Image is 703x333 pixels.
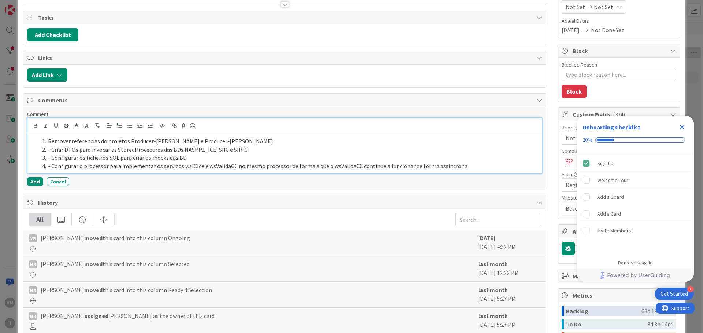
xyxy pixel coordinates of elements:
span: Comment [27,111,48,117]
div: 63d 19h 23m [641,306,673,316]
button: Block [562,85,587,98]
div: [DATE] 5:27 PM [478,285,540,304]
span: Batch [566,203,659,213]
span: Powered by UserGuiding [607,271,670,280]
span: [PERSON_NAME] this card into this column Ready 4 Selection [41,285,212,294]
span: Attachments [573,227,666,236]
span: [PERSON_NAME] this card into this column Ongoing [41,234,190,242]
div: Backlog [566,306,641,316]
li: - Configurar o processor para implementar os servicos wsICIce e wsValidaCC no mesmo processor de ... [39,162,539,170]
button: Add [27,177,43,186]
label: Blocked Reason [562,61,597,68]
b: last month [478,312,508,319]
b: moved [84,234,103,242]
div: Invite Members [597,226,631,235]
div: 4 [687,286,694,292]
div: MR [29,260,37,268]
button: Cancel [47,177,69,186]
input: Search... [455,213,540,226]
span: [PERSON_NAME] [PERSON_NAME] as the owner of this card [41,311,215,320]
div: Add a Board is incomplete. [580,189,691,205]
button: Add Checklist [27,28,78,41]
b: last month [478,260,508,268]
span: Not Set [566,133,659,143]
b: moved [84,286,103,294]
span: Registo Civil [566,180,659,190]
li: Remover referencias do projetos Producer-[PERSON_NAME] e Producer-[PERSON_NAME]. [39,137,539,145]
span: Links [38,53,533,62]
div: Get Started [661,290,688,298]
div: Area [562,172,676,177]
div: To Do [566,319,647,329]
div: Do not show again [618,260,652,266]
div: Checklist items [577,152,694,255]
li: - Criar DTOs para invocar as StoredProcedures das BDs NASPP1_ICE, SIIC e SIRIC. [39,145,539,154]
span: History [38,198,533,207]
div: 20% [583,137,592,143]
span: Not Done Yet [591,26,624,34]
div: Add a Board [597,193,624,201]
span: [DATE] [562,26,579,34]
b: last month [478,286,508,294]
div: Checklist progress: 20% [583,137,688,143]
li: - Configurar os ficheiros SQL para criar os mocks das BD. [39,154,539,162]
span: Tasks [38,13,533,22]
div: [DATE] 5:27 PM [478,311,540,330]
span: [PERSON_NAME] this card into this column Selected [41,260,190,268]
a: Powered by UserGuiding [580,269,690,282]
div: Open Get Started checklist, remaining modules: 4 [655,288,694,300]
span: Comments [38,96,533,105]
div: Sign Up is complete. [580,155,691,171]
div: Add a Card is incomplete. [580,206,691,222]
span: Actual Dates [562,17,676,25]
div: Complexidade [562,148,676,154]
div: Checklist Container [577,116,694,282]
div: Milestone [562,195,676,200]
div: Welcome Tour [597,176,628,185]
div: MR [29,286,37,294]
span: Custom Fields [573,110,666,119]
span: Mirrors [573,272,666,280]
span: Not Set [594,3,613,11]
div: Sign Up [597,159,614,168]
b: moved [84,260,103,268]
span: Metrics [573,291,666,300]
div: Invite Members is incomplete. [580,223,691,239]
div: Welcome Tour is incomplete. [580,172,691,188]
span: ( 3/4 ) [613,111,625,118]
div: Priority [562,125,676,130]
div: Add a Card [597,209,621,218]
div: Footer [577,269,694,282]
b: assigned [84,312,108,319]
div: [DATE] 12:22 PM [478,260,540,278]
button: Add Link [27,68,67,82]
div: 8d 3h 14m [647,319,673,329]
span: Block [573,46,666,55]
div: MR [29,312,37,320]
div: VM [29,234,37,242]
span: Support [15,1,33,10]
div: Close Checklist [676,121,688,133]
div: All [29,213,51,226]
div: [DATE] 4:32 PM [478,234,540,252]
div: Onboarding Checklist [583,123,640,132]
span: Not Set [566,3,585,11]
b: [DATE] [478,234,495,242]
